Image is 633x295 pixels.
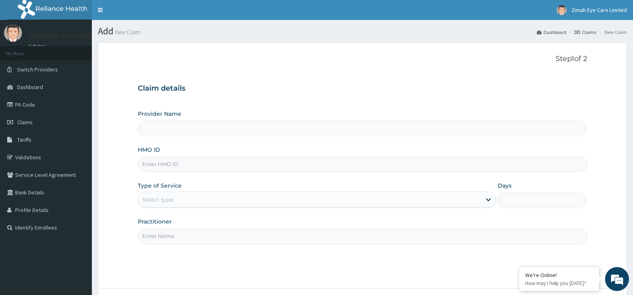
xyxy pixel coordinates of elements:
[17,119,33,126] span: Claims
[28,32,100,40] p: Zimah Eye Care Limited
[17,66,58,73] span: Switch Providers
[28,44,47,49] a: Online
[98,26,627,36] h1: Add
[17,136,32,143] span: Tariffs
[525,280,593,287] p: How may I help you today?
[142,196,173,204] div: Select type
[557,5,567,15] img: User Image
[571,6,627,14] span: Zimah Eye Care Limited
[498,182,512,190] label: Days
[525,271,593,279] div: We're Online!
[138,156,587,172] input: Enter HMO ID
[575,29,596,36] a: Claims
[138,218,172,226] label: Practitioner
[537,29,566,36] a: Dashboard
[138,228,587,244] input: Enter Name
[17,83,43,91] span: Dashboard
[113,29,140,35] small: New Claim
[138,110,181,118] label: Provider Name
[138,146,160,154] label: HMO ID
[4,24,22,42] img: User Image
[138,84,587,93] h3: Claim details
[597,29,627,36] li: New Claim
[138,55,587,63] p: Step 1 of 2
[138,182,182,190] label: Type of Service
